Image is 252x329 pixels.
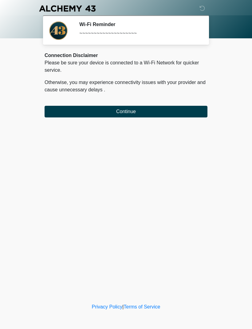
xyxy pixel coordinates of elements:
button: Continue [45,106,207,117]
p: Otherwise, you may experience connectivity issues with your provider and cause unnecessary delays . [45,79,207,94]
div: ~~~~~~~~~~~~~~~~~~~~ [79,30,198,37]
a: Privacy Policy [92,304,123,309]
a: | [122,304,124,309]
a: Terms of Service [124,304,160,309]
h2: Wi-Fi Reminder [79,21,198,27]
img: Agent Avatar [49,21,68,40]
img: Alchemy 43 Logo [38,5,96,12]
p: Please be sure your device is connected to a Wi-Fi Network for quicker service. [45,59,207,74]
div: Connection Disclaimer [45,52,207,59]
